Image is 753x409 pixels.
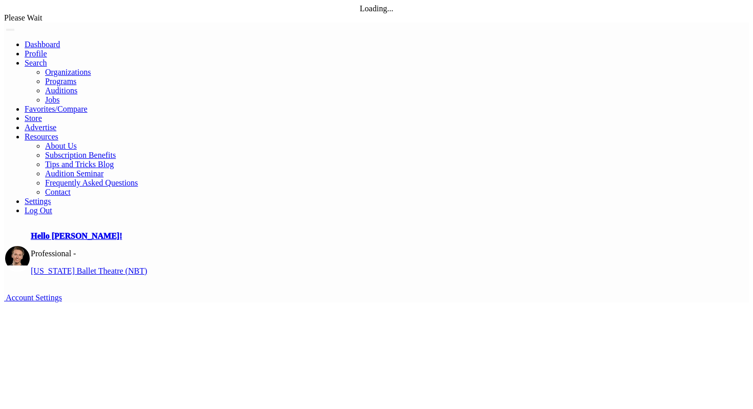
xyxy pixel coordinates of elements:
[6,293,62,302] span: Account Settings
[31,249,71,258] span: Professional
[25,105,88,113] a: Favorites/Compare
[31,232,122,240] a: Hello [PERSON_NAME]!
[360,4,393,13] span: Loading...
[5,246,30,265] img: profile picture
[25,49,47,58] a: Profile
[31,267,147,275] a: [US_STATE] Ballet Theatre (NBT)
[4,293,62,302] a: Account Settings
[25,206,52,215] a: Log Out
[25,141,749,197] ul: Resources
[73,249,76,258] span: -
[45,178,138,187] a: Frequently Asked Questions
[45,77,76,86] a: Programs
[25,58,47,67] a: Search
[6,29,14,31] button: Toggle navigation
[45,160,114,169] a: Tips and Tricks Blog
[25,132,58,141] a: Resources
[4,13,749,23] div: Please Wait
[45,188,71,196] a: Contact
[25,40,60,49] a: Dashboard
[45,86,77,95] a: Auditions
[25,68,749,105] ul: Resources
[45,151,116,159] a: Subscription Benefits
[45,95,59,104] a: Jobs
[45,141,77,150] a: About Us
[25,197,51,206] a: Settings
[25,123,56,132] a: Advertise
[45,68,91,76] a: Organizations
[25,114,42,122] a: Store
[45,169,103,178] a: Audition Seminar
